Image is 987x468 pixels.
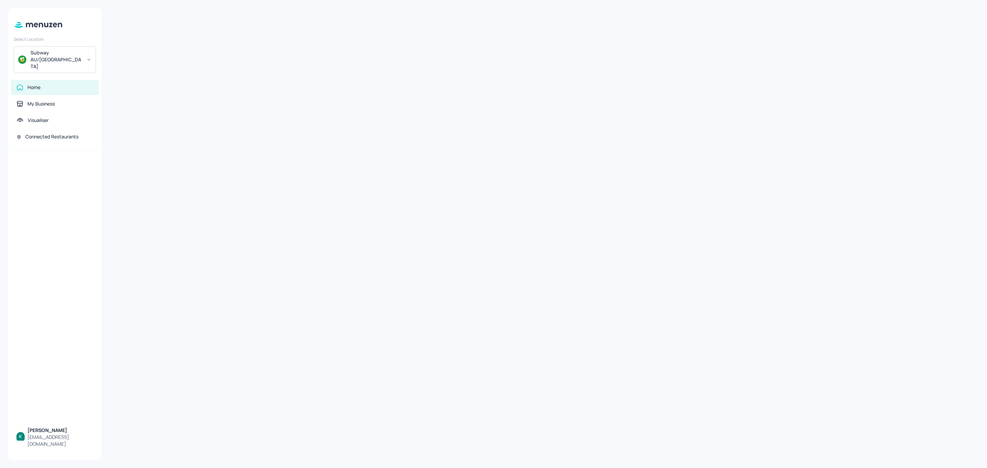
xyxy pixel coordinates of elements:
[27,100,55,107] div: My Business
[16,432,25,440] img: ACg8ocKBIlbXoTTzaZ8RZ_0B6YnoiWvEjOPx6MQW7xFGuDwnGH3hbQ=s96-c
[27,84,40,91] div: Home
[25,133,78,140] div: Connected Restaurants
[18,56,26,64] img: avatar
[27,434,93,447] div: [EMAIL_ADDRESS][DOMAIN_NAME]
[14,36,96,42] div: Select Location
[28,117,49,124] div: Visualiser
[31,49,82,70] div: Subway AU/[GEOGRAPHIC_DATA]
[27,427,93,434] div: [PERSON_NAME]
